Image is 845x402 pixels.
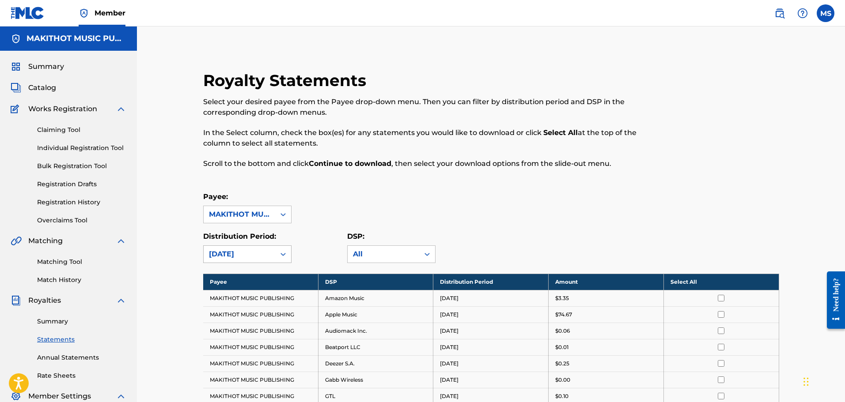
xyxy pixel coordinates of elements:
iframe: Chat Widget [801,360,845,402]
img: Royalties [11,295,21,306]
a: Statements [37,335,126,344]
td: MAKITHOT MUSIC PUBLISHING [203,339,318,355]
p: In the Select column, check the box(es) for any statements you would like to download or click at... [203,128,647,149]
img: Works Registration [11,104,22,114]
a: Bulk Registration Tool [37,162,126,171]
img: MLC Logo [11,7,45,19]
strong: Select All [543,128,578,137]
td: MAKITHOT MUSIC PUBLISHING [203,323,318,339]
div: [DATE] [209,249,270,259]
a: Matching Tool [37,257,126,267]
img: Accounts [11,34,21,44]
a: Registration History [37,198,126,207]
h2: Royalty Statements [203,71,371,90]
a: CatalogCatalog [11,83,56,93]
img: Summary [11,61,21,72]
label: Distribution Period: [203,232,276,240]
td: Amazon Music [318,290,433,306]
p: $3.35 [555,294,569,302]
td: MAKITHOT MUSIC PUBLISHING [203,372,318,388]
div: MAKITHOT MUSIC PUBLISHING [209,209,270,220]
p: $0.06 [555,327,570,335]
img: Top Rightsholder [79,8,89,19]
strong: Continue to download [309,159,391,168]
p: Select your desired payee from the Payee drop-down menu. Then you can filter by distribution peri... [203,97,647,118]
td: [DATE] [433,290,549,306]
a: Public Search [771,4,788,22]
div: Help [794,4,811,22]
td: [DATE] [433,306,549,323]
a: Individual Registration Tool [37,143,126,153]
span: Catalog [28,83,56,93]
td: MAKITHOT MUSIC PUBLISHING [203,355,318,372]
th: Amount [549,274,664,290]
span: Member [95,8,125,18]
label: DSP: [347,232,364,240]
td: Beatport LLC [318,339,433,355]
td: Deezer S.A. [318,355,433,372]
a: Claiming Tool [37,125,126,135]
th: Distribution Period [433,274,549,290]
p: $0.00 [555,376,570,384]
img: expand [116,104,126,114]
p: $0.10 [555,392,568,400]
span: Royalties [28,295,61,306]
span: Matching [28,236,63,246]
td: [DATE] [433,355,549,372]
td: Apple Music [318,306,433,323]
h5: MAKITHOT MUSIC PUBLISHING [27,34,126,44]
a: Annual Statements [37,353,126,362]
a: Overclaims Tool [37,216,126,225]
td: [DATE] [433,323,549,339]
p: $0.01 [555,343,568,351]
a: Registration Drafts [37,180,126,189]
th: Select All [663,274,779,290]
img: Catalog [11,83,21,93]
td: Audiomack Inc. [318,323,433,339]
th: Payee [203,274,318,290]
img: expand [116,236,126,246]
img: Member Settings [11,391,21,402]
td: MAKITHOT MUSIC PUBLISHING [203,290,318,306]
img: expand [116,391,126,402]
td: MAKITHOT MUSIC PUBLISHING [203,306,318,323]
img: help [797,8,808,19]
span: Summary [28,61,64,72]
label: Payee: [203,192,228,201]
th: DSP [318,274,433,290]
a: Summary [37,317,126,326]
p: Scroll to the bottom and click , then select your download options from the slide-out menu. [203,158,647,169]
div: All [353,249,414,259]
a: Match History [37,275,126,285]
a: SummarySummary [11,61,64,72]
p: $0.25 [555,360,569,368]
img: Matching [11,236,22,246]
td: [DATE] [433,339,549,355]
img: expand [116,295,126,306]
td: Gabb Wireless [318,372,433,388]
iframe: Resource Center [820,264,845,335]
span: Member Settings [28,391,91,402]
div: Drag [803,368,809,395]
span: Works Registration [28,104,97,114]
td: [DATE] [433,372,549,388]
div: User Menu [817,4,834,22]
img: search [774,8,785,19]
p: $74.67 [555,311,572,319]
a: Rate Sheets [37,371,126,380]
